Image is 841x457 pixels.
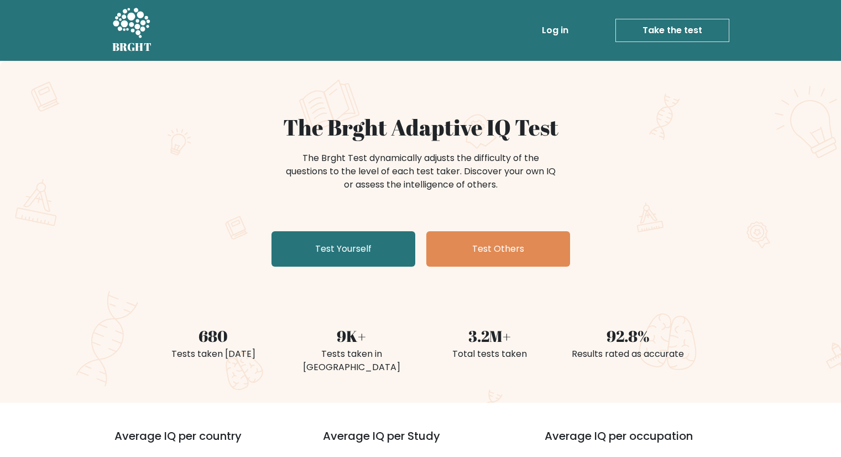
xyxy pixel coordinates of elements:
div: Results rated as accurate [566,347,691,361]
div: The Brght Test dynamically adjusts the difficulty of the questions to the level of each test take... [283,152,559,191]
h3: Average IQ per country [114,429,283,456]
a: Test Yourself [271,231,415,267]
div: 3.2M+ [427,324,552,347]
h5: BRGHT [112,40,152,54]
h3: Average IQ per occupation [545,429,740,456]
div: 680 [151,324,276,347]
div: 92.8% [566,324,691,347]
a: Log in [537,19,573,41]
a: Take the test [615,19,729,42]
div: Total tests taken [427,347,552,361]
div: Tests taken [DATE] [151,347,276,361]
a: BRGHT [112,4,152,56]
div: 9K+ [289,324,414,347]
div: Tests taken in [GEOGRAPHIC_DATA] [289,347,414,374]
h3: Average IQ per Study [323,429,518,456]
h1: The Brght Adaptive IQ Test [151,114,691,141]
a: Test Others [426,231,570,267]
